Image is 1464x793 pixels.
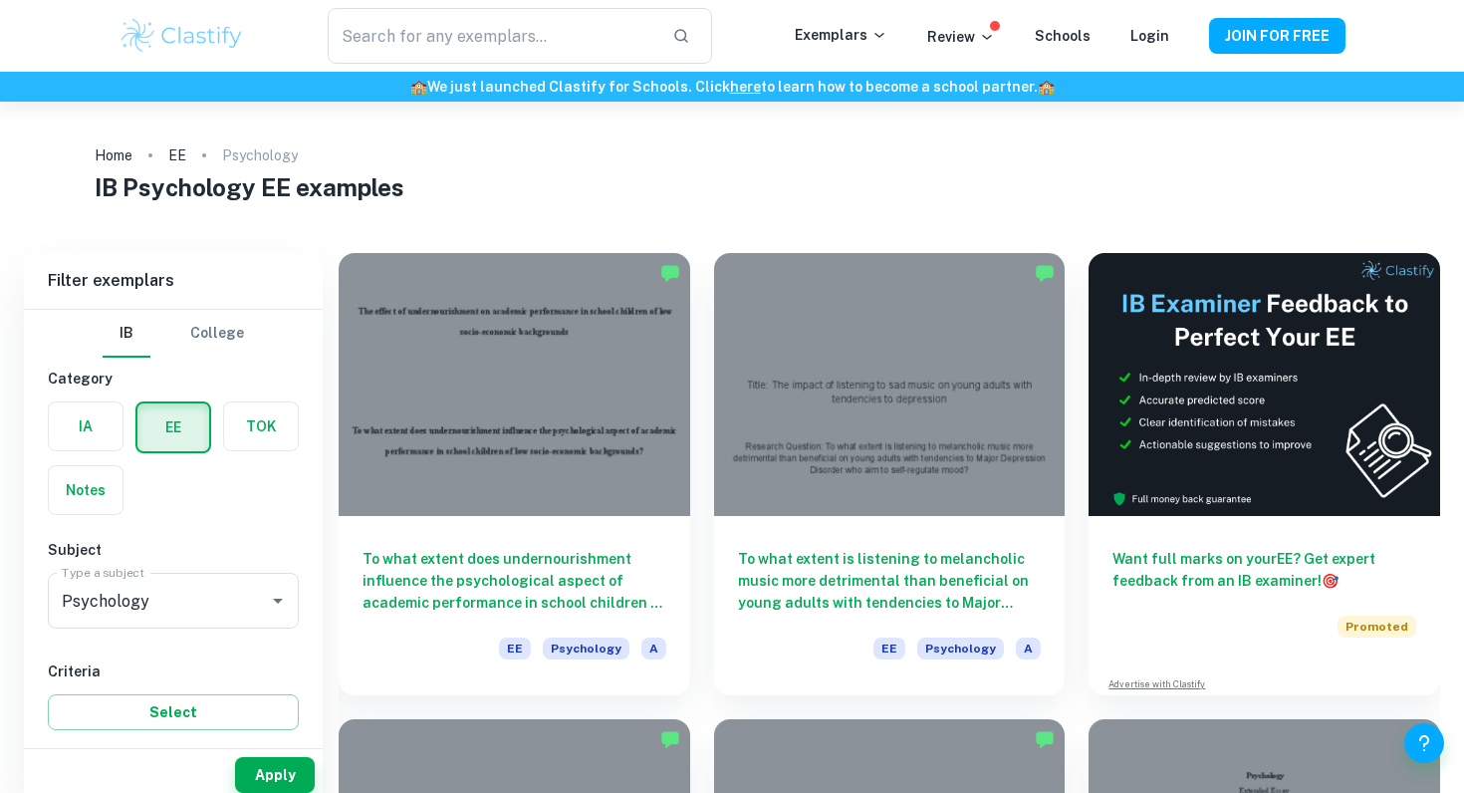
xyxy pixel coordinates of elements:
[48,368,299,390] h6: Category
[48,694,299,730] button: Select
[339,253,690,695] a: To what extent does undernourishment influence the psychological aspect of academic performance i...
[641,638,666,660] span: A
[1338,616,1416,638] span: Promoted
[1322,573,1339,589] span: 🎯
[1089,253,1440,516] img: Thumbnail
[264,587,292,615] button: Open
[1089,253,1440,695] a: Want full marks on yourEE? Get expert feedback from an IB examiner!PromotedAdvertise with Clastify
[660,729,680,749] img: Marked
[1035,28,1091,44] a: Schools
[1108,677,1205,691] a: Advertise with Clastify
[235,757,315,793] button: Apply
[103,310,244,358] div: Filter type choice
[363,548,666,614] h6: To what extent does undernourishment influence the psychological aspect of academic performance i...
[917,638,1004,660] span: Psychology
[499,638,531,660] span: EE
[738,548,1042,614] h6: To what extent is listening to melancholic music more detrimental than beneficial on young adults...
[660,263,680,283] img: Marked
[1016,638,1041,660] span: A
[1404,723,1444,763] button: Help and Feedback
[543,638,629,660] span: Psychology
[49,466,122,514] button: Notes
[1209,18,1345,54] button: JOIN FOR FREE
[48,661,299,682] h6: Criteria
[222,144,298,166] p: Psychology
[103,310,150,358] button: IB
[24,253,323,309] h6: Filter exemplars
[168,141,186,169] a: EE
[1112,548,1416,592] h6: Want full marks on your EE ? Get expert feedback from an IB examiner!
[328,8,656,64] input: Search for any exemplars...
[4,76,1460,98] h6: We just launched Clastify for Schools. Click to learn how to become a school partner.
[95,169,1369,205] h1: IB Psychology EE examples
[48,539,299,561] h6: Subject
[714,253,1066,695] a: To what extent is listening to melancholic music more detrimental than beneficial on young adults...
[410,79,427,95] span: 🏫
[224,402,298,450] button: TOK
[730,79,761,95] a: here
[95,141,132,169] a: Home
[1035,263,1055,283] img: Marked
[1035,729,1055,749] img: Marked
[927,26,995,48] p: Review
[873,638,905,660] span: EE
[190,310,244,358] button: College
[49,402,122,450] button: IA
[62,564,144,581] label: Type a subject
[1038,79,1055,95] span: 🏫
[1130,28,1169,44] a: Login
[137,403,209,451] button: EE
[795,24,887,46] p: Exemplars
[119,16,245,56] img: Clastify logo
